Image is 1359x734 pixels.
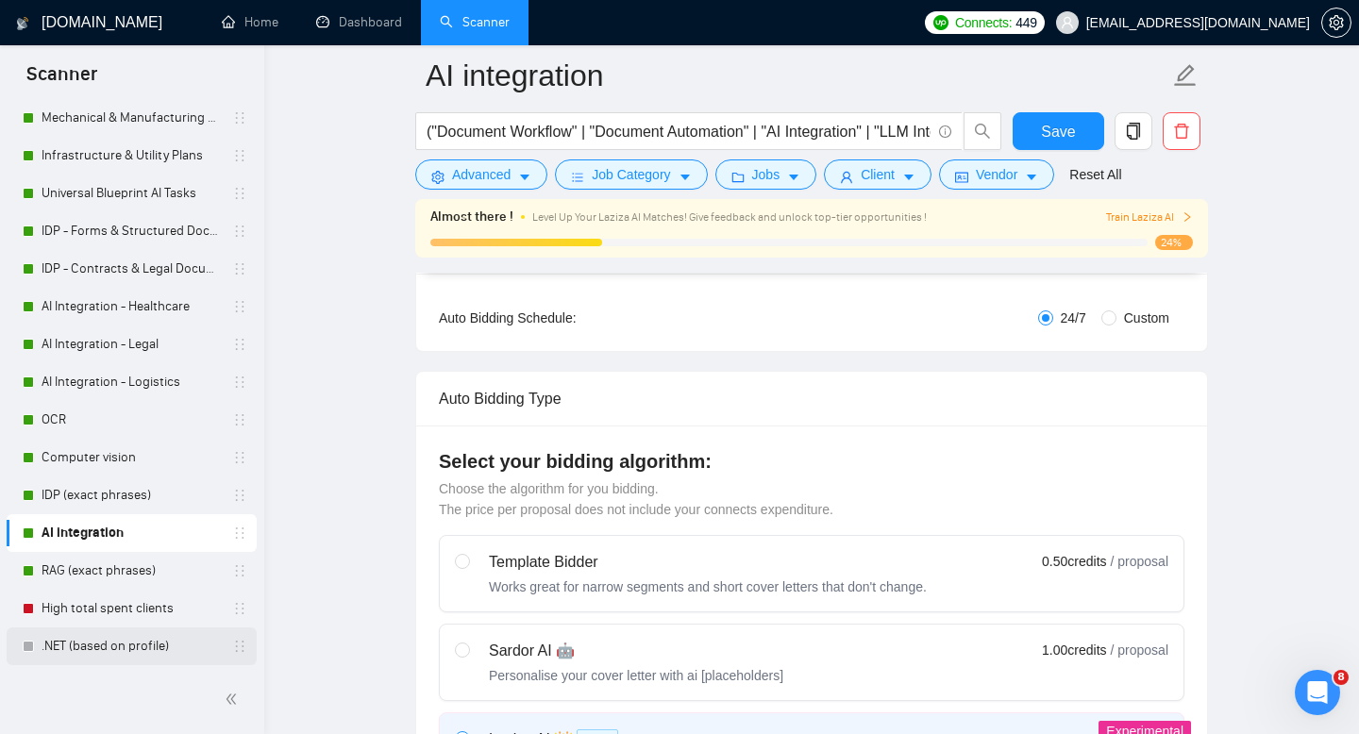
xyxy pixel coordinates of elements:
a: IDP - Forms & Structured Documents [42,212,221,250]
a: RAG (exact phrases) [42,552,221,590]
a: .NET (based on profile) [42,627,221,665]
span: holder [232,412,247,427]
span: holder [232,639,247,654]
span: setting [1322,15,1351,30]
div: Personalise your cover letter with ai [placeholders] [489,666,783,685]
span: Level Up Your Laziza AI Matches! Give feedback and unlock top-tier opportunities ! [532,210,927,224]
img: logo [16,8,29,39]
span: delete [1164,123,1200,140]
a: dashboardDashboard [316,14,402,30]
span: 1.00 credits [1042,640,1106,660]
span: info-circle [939,125,951,138]
span: idcard [955,170,968,184]
img: upwork-logo.png [933,15,948,30]
button: userClientcaret-down [824,159,931,190]
span: caret-down [518,170,531,184]
button: idcardVendorcaret-down [939,159,1054,190]
span: double-left [225,690,243,709]
a: OCR [42,401,221,439]
input: Scanner name... [426,52,1169,99]
a: High total spent clients [42,590,221,627]
a: Computer vision [42,439,221,476]
span: 24% [1155,235,1193,250]
div: Auto Bidding Type [439,372,1184,425]
button: folderJobscaret-down [715,159,817,190]
span: caret-down [787,170,800,184]
span: Scanner [11,60,112,100]
span: 8 [1334,670,1349,685]
span: 0.50 credits [1042,551,1106,572]
a: searchScanner [440,14,510,30]
button: delete [1163,112,1200,150]
a: Infrastructure & Utility Plans [42,137,221,175]
span: caret-down [1025,170,1038,184]
span: holder [232,261,247,276]
span: 449 [1015,12,1036,33]
button: copy [1115,112,1152,150]
span: Connects: [955,12,1012,33]
iframe: Intercom live chat [1295,670,1340,715]
button: Train Laziza AI [1106,209,1193,226]
span: holder [232,563,247,578]
button: Save [1013,112,1104,150]
span: holder [232,337,247,352]
div: Auto Bidding Schedule: [439,308,687,328]
span: holder [232,488,247,503]
span: right [1182,211,1193,223]
span: holder [232,450,247,465]
h4: Select your bidding algorithm: [439,448,1184,475]
span: holder [232,299,247,314]
button: barsJob Categorycaret-down [555,159,707,190]
div: Sardor AI 🤖 [489,640,783,662]
span: holder [232,186,247,201]
a: homeHome [222,14,278,30]
div: Template Bidder [489,551,927,574]
a: Universal Blueprint AI Tasks [42,175,221,212]
span: Job Category [592,164,670,185]
span: / proposal [1111,552,1168,571]
span: 24/7 [1053,308,1094,328]
span: Client [861,164,895,185]
span: Choose the algorithm for you bidding. The price per proposal does not include your connects expen... [439,481,833,517]
span: holder [232,148,247,163]
span: search [965,123,1000,140]
button: settingAdvancedcaret-down [415,159,547,190]
span: folder [731,170,745,184]
a: IDP (exact phrases) [42,476,221,514]
span: caret-down [902,170,915,184]
span: setting [431,170,445,184]
span: user [840,170,853,184]
a: AI integration [42,514,221,552]
a: AI Integration - Logistics [42,363,221,401]
a: AI Integration - Legal [42,325,221,363]
span: Almost there ! [430,207,513,227]
span: Custom [1116,308,1177,328]
span: holder [232,601,247,616]
span: holder [232,110,247,125]
span: Advanced [452,164,511,185]
a: AI Integration - Healthcare [42,288,221,325]
button: setting [1321,8,1351,38]
span: Save [1041,120,1075,143]
span: holder [232,224,247,239]
span: Jobs [752,164,780,185]
span: caret-down [679,170,692,184]
span: edit [1173,63,1198,88]
button: search [964,112,1001,150]
a: setting [1321,15,1351,30]
a: IDP - Contracts & Legal Documents [42,250,221,288]
a: Reset All [1069,164,1121,185]
input: Search Freelance Jobs... [427,120,931,143]
a: Mechanical & Manufacturing Blueprints [42,99,221,137]
div: Works great for narrow segments and short cover letters that don't change. [489,577,927,596]
span: copy [1116,123,1151,140]
span: Vendor [976,164,1017,185]
span: bars [571,170,584,184]
span: holder [232,375,247,390]
span: user [1061,16,1074,29]
span: / proposal [1111,641,1168,659]
span: holder [232,525,247,541]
